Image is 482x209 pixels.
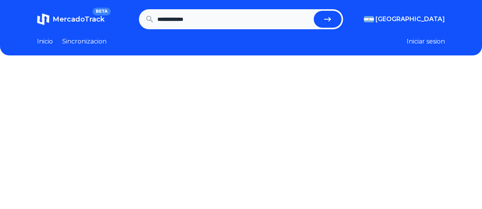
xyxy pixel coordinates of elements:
[37,37,53,46] a: Inicio
[37,13,49,25] img: MercadoTrack
[62,37,107,46] a: Sincronizacion
[52,15,105,23] span: MercadoTrack
[375,15,445,24] span: [GEOGRAPHIC_DATA]
[364,15,445,24] button: [GEOGRAPHIC_DATA]
[93,8,111,15] span: BETA
[407,37,445,46] button: Iniciar sesion
[37,13,105,25] a: MercadoTrackBETA
[364,16,374,22] img: Argentina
